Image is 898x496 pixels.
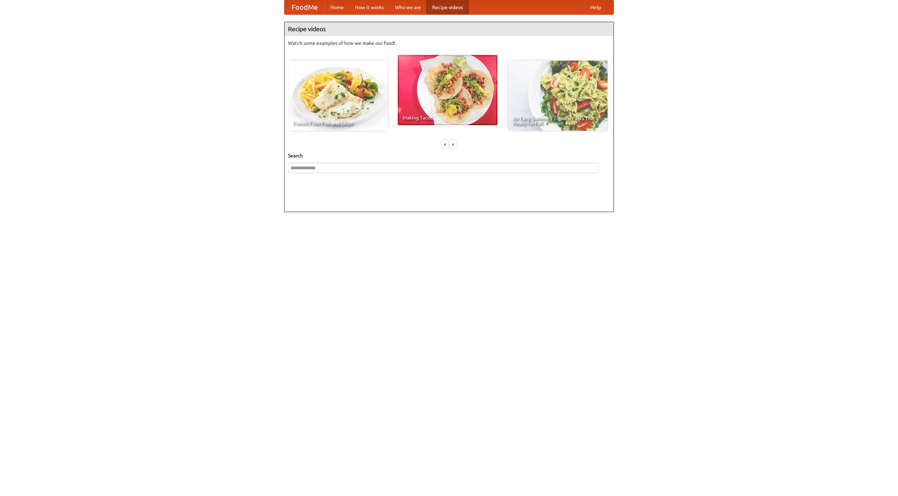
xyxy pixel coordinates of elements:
[284,0,325,14] a: FoodMe
[293,121,383,126] span: French Fries Fish and Chips
[450,140,456,149] div: »
[389,0,427,14] a: Who we are
[288,152,610,159] h5: Search
[325,0,349,14] a: Home
[349,0,389,14] a: How it works
[442,140,448,149] div: «
[288,61,388,131] a: French Fries Fish and Chips
[403,115,492,120] span: Making Tacos
[513,116,603,126] span: An Easy, Summery Tomato Pasta That's Ready for Fall
[585,0,607,14] a: Help
[427,0,469,14] a: Recipe videos
[508,61,608,131] a: An Easy, Summery Tomato Pasta That's Ready for Fall
[398,55,497,125] a: Making Tacos
[284,22,614,36] h4: Recipe videos
[288,40,610,47] p: Watch some examples of how we make our food!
